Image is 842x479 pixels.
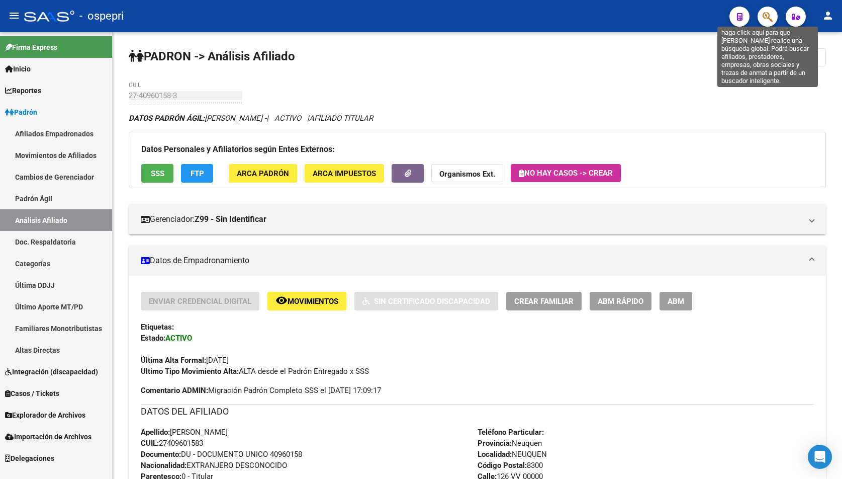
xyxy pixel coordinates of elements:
i: | ACTIVO | [129,114,373,123]
span: 27409601583 [141,439,203,448]
span: 8300 [478,461,543,470]
mat-expansion-panel-header: Gerenciador:Z99 - Sin Identificar [129,204,826,234]
span: [PERSON_NAME] [141,428,228,437]
strong: Ultimo Tipo Movimiento Alta: [141,367,239,376]
span: ARCA Padrón [237,169,289,178]
span: AFILIADO TITULAR [309,114,373,123]
span: Inicio [5,63,31,74]
button: Enviar Credencial Digital [141,292,259,310]
strong: Apellido: [141,428,170,437]
span: Padrón [5,107,37,118]
span: EXTRANJERO DESCONOCIDO [141,461,287,470]
strong: Z99 - Sin Identificar [195,214,266,225]
strong: DATOS PADRÓN ÁGIL: [129,114,205,123]
span: [DATE] [141,356,229,365]
span: Firma Express [5,42,57,53]
strong: Código Postal: [478,461,527,470]
span: Casos / Tickets [5,388,59,399]
button: Organismos Ext. [431,164,503,183]
span: Reportes [5,85,41,96]
span: Movimientos [288,297,338,306]
span: Cambiar Afiliado [762,53,818,62]
button: Sin Certificado Discapacidad [354,292,498,310]
strong: Última Alta Formal: [141,356,206,365]
mat-panel-title: Datos de Empadronamiento [141,255,802,266]
strong: Organismos Ext. [439,170,495,179]
span: Migración Padrón Completo SSS el [DATE] 17:09:17 [141,385,381,396]
div: Open Intercom Messenger [808,445,832,469]
span: ARCA Impuestos [313,169,376,178]
strong: CUIL: [141,439,159,448]
span: Neuquen [478,439,542,448]
strong: Etiquetas: [141,323,174,332]
span: Importación de Archivos [5,431,91,442]
strong: Nacionalidad: [141,461,186,470]
button: Cambiar Afiliado [754,48,826,66]
mat-icon: remove_red_eye [275,294,288,306]
button: Movimientos [267,292,346,310]
strong: Localidad: [478,450,512,459]
strong: Documento: [141,450,181,459]
span: No hay casos -> Crear [519,169,613,178]
span: ABM Rápido [598,297,643,306]
strong: PADRON -> Análisis Afiliado [129,49,295,63]
button: SSS [141,164,173,183]
button: ABM Rápido [590,292,651,310]
strong: Provincia: [478,439,512,448]
mat-icon: menu [8,10,20,22]
span: SSS [151,169,164,178]
button: ARCA Padrón [229,164,297,183]
span: NEUQUEN [478,450,547,459]
span: Crear Familiar [514,297,574,306]
span: DU - DOCUMENTO UNICO 40960158 [141,450,302,459]
button: ARCA Impuestos [305,164,384,183]
button: ABM [660,292,692,310]
mat-expansion-panel-header: Datos de Empadronamiento [129,246,826,276]
span: ABM [668,297,684,306]
h3: DATOS DEL AFILIADO [141,405,814,419]
span: Integración (discapacidad) [5,366,98,377]
span: Sin Certificado Discapacidad [374,297,490,306]
span: [PERSON_NAME] - [129,114,266,123]
span: - ospepri [79,5,124,27]
button: No hay casos -> Crear [511,164,621,182]
span: FTP [191,169,204,178]
mat-icon: person [822,10,834,22]
strong: Comentario ADMIN: [141,386,208,395]
h3: Datos Personales y Afiliatorios según Entes Externos: [141,142,813,156]
strong: Teléfono Particular: [478,428,544,437]
button: FTP [181,164,213,183]
button: Crear Familiar [506,292,582,310]
strong: ACTIVO [165,334,192,343]
span: Delegaciones [5,453,54,464]
span: ALTA desde el Padrón Entregado x SSS [141,367,369,376]
mat-panel-title: Gerenciador: [141,214,802,225]
span: Explorador de Archivos [5,410,85,421]
strong: Estado: [141,334,165,343]
span: Enviar Credencial Digital [149,297,251,306]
